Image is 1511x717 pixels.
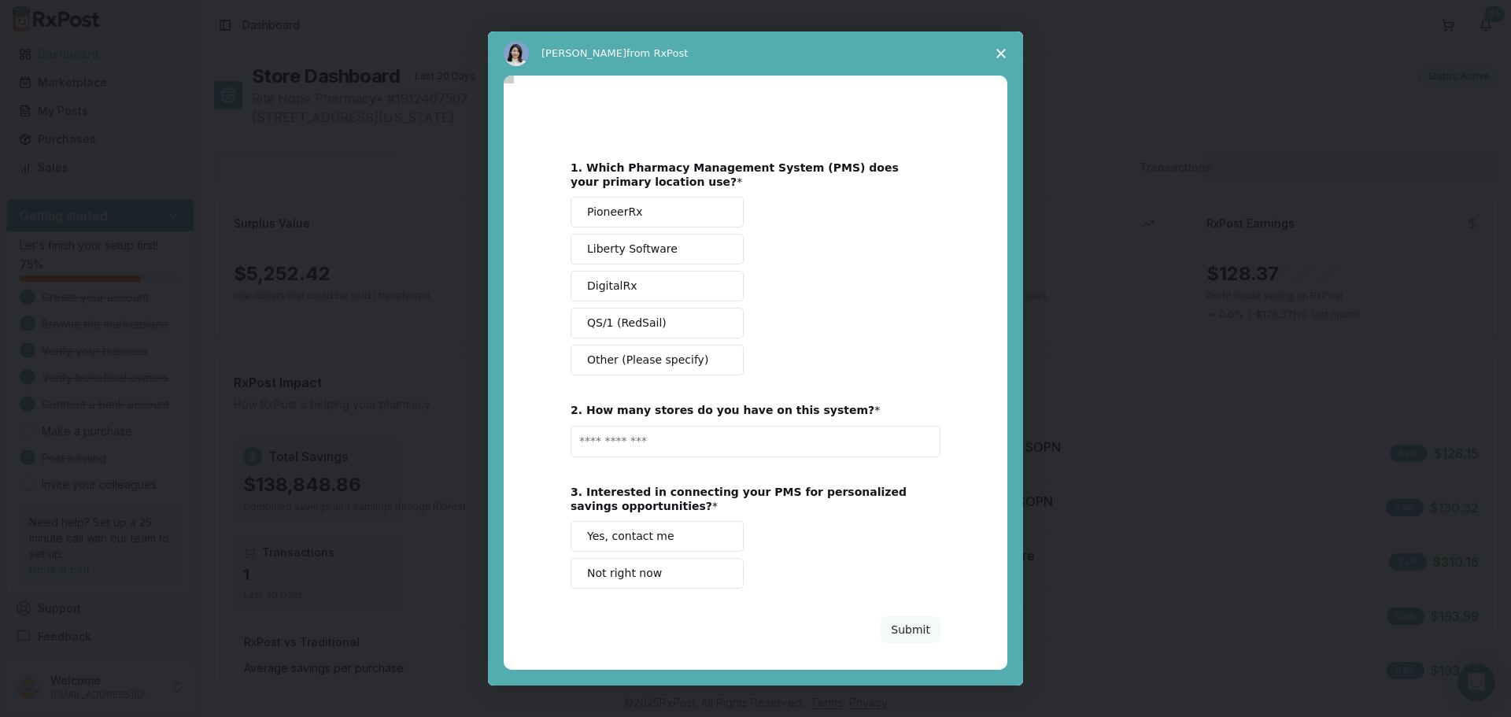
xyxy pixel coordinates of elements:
[881,616,940,643] button: Submit
[571,234,744,264] button: Liberty Software
[571,521,744,552] button: Yes, contact me
[587,315,667,331] span: QS/1 (RedSail)
[571,404,874,416] b: 2. How many stores do you have on this system?
[587,352,708,368] span: Other (Please specify)
[571,308,744,338] button: QS/1 (RedSail)
[587,565,662,582] span: Not right now
[571,271,744,301] button: DigitalRx
[571,486,907,512] b: 3. Interested in connecting your PMS for personalized savings opportunities?
[571,161,899,188] b: 1. Which Pharmacy Management System (PMS) does your primary location use?
[571,558,744,589] button: Not right now
[587,241,678,257] span: Liberty Software
[626,47,688,59] span: from RxPost
[541,47,626,59] span: [PERSON_NAME]
[571,345,744,375] button: Other (Please specify)
[571,426,940,457] input: Enter text...
[587,204,642,220] span: PioneerRx
[571,197,744,227] button: PioneerRx
[587,528,674,545] span: Yes, contact me
[979,31,1023,76] span: Close survey
[504,41,529,66] img: Profile image for Alice
[587,278,637,294] span: DigitalRx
